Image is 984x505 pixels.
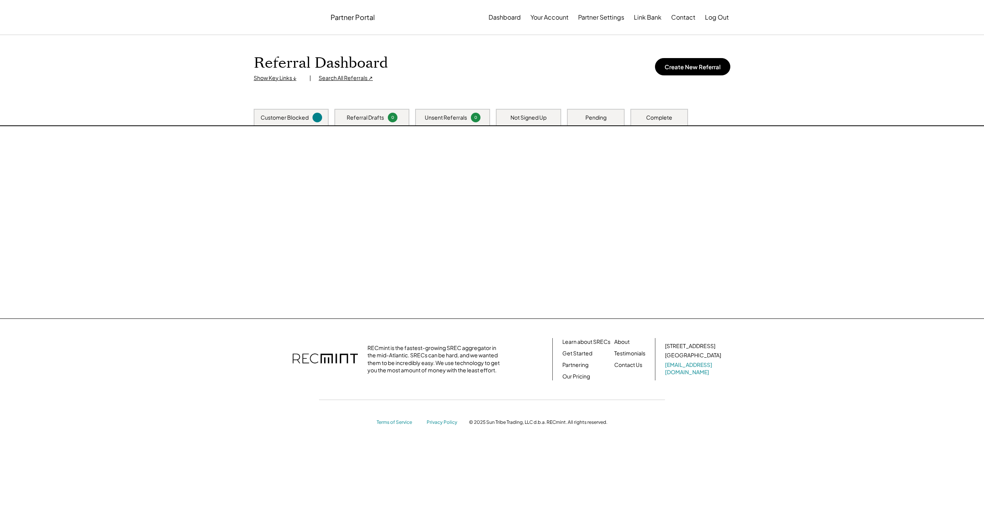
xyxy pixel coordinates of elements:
[562,350,592,357] a: Get Started
[562,338,610,346] a: Learn about SRECs
[665,352,721,359] div: [GEOGRAPHIC_DATA]
[671,10,695,25] button: Contact
[389,115,396,120] div: 0
[585,114,607,122] div: Pending
[293,346,358,373] img: recmint-logotype%403x.png
[427,419,461,426] a: Privacy Policy
[705,10,729,25] button: Log Out
[425,114,467,122] div: Unsent Referrals
[634,10,662,25] button: Link Bank
[562,361,588,369] a: Partnering
[614,338,630,346] a: About
[646,114,672,122] div: Complete
[255,4,319,30] img: yH5BAEAAAAALAAAAAABAAEAAAIBRAA7
[319,74,373,82] div: Search All Referrals ↗
[614,350,645,357] a: Testimonials
[254,74,302,82] div: Show Key Links ↓
[530,10,568,25] button: Your Account
[665,361,723,376] a: [EMAIL_ADDRESS][DOMAIN_NAME]
[665,342,715,350] div: [STREET_ADDRESS]
[261,114,309,122] div: Customer Blocked
[309,74,311,82] div: |
[614,361,642,369] a: Contact Us
[562,373,590,380] a: Our Pricing
[469,419,607,425] div: © 2025 Sun Tribe Trading, LLC d.b.a. RECmint. All rights reserved.
[347,114,384,122] div: Referral Drafts
[331,13,375,22] div: Partner Portal
[472,115,479,120] div: 0
[510,114,547,122] div: Not Signed Up
[655,58,730,75] button: Create New Referral
[489,10,521,25] button: Dashboard
[578,10,624,25] button: Partner Settings
[254,54,388,72] h1: Referral Dashboard
[367,344,504,374] div: RECmint is the fastest-growing SREC aggregator in the mid-Atlantic. SRECs can be hard, and we wan...
[377,419,419,426] a: Terms of Service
